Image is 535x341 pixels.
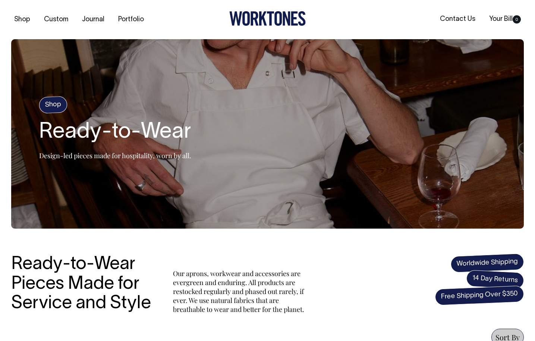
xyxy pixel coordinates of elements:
a: Your Bill0 [486,13,524,25]
a: Portfolio [115,13,147,26]
a: Custom [41,13,71,26]
a: Contact Us [437,13,478,25]
h4: Shop [39,96,67,113]
span: Free Shipping Over $350 [435,285,524,306]
span: Worldwide Shipping [450,253,524,273]
span: 0 [513,15,521,24]
h3: Ready-to-Wear Pieces Made for Service and Style [11,255,157,314]
p: Our aprons, workwear and accessories are evergreen and enduring. All products are restocked regul... [173,269,307,314]
span: 14 Day Returns [466,270,524,289]
a: Shop [11,13,33,26]
a: Journal [79,13,107,26]
p: Design-led pieces made for hospitality, worn by all. [39,151,191,160]
h2: Ready-to-Wear [39,121,191,144]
